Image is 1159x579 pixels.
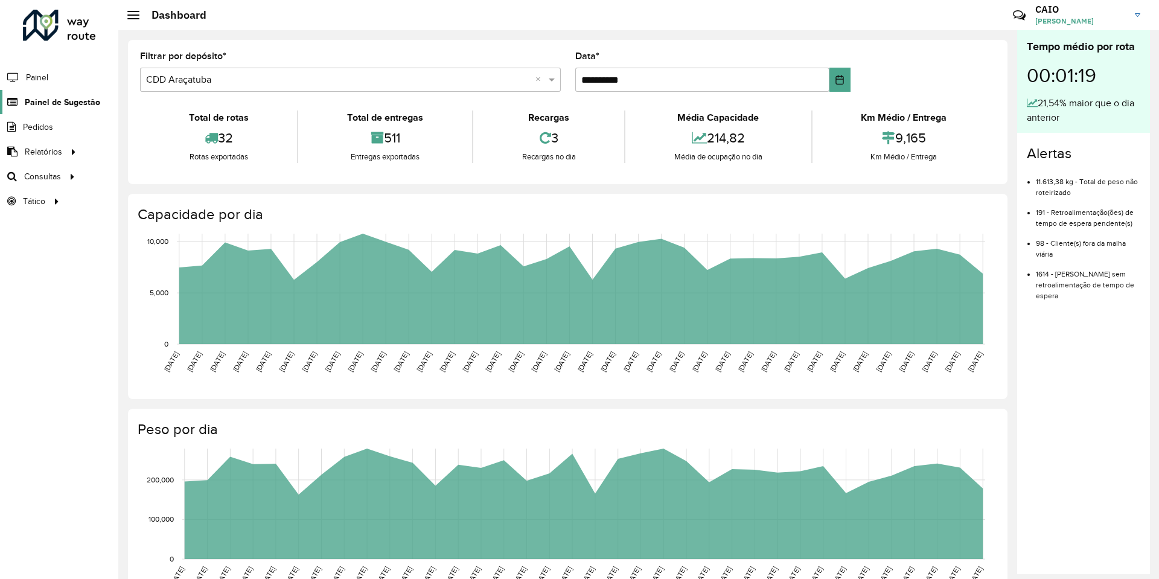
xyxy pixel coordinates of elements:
[816,110,992,125] div: Km Médio / Entrega
[23,121,53,133] span: Pedidos
[1035,4,1126,15] h3: CAIO
[139,8,206,22] h2: Dashboard
[301,151,468,163] div: Entregas exportadas
[392,350,410,373] text: [DATE]
[346,350,364,373] text: [DATE]
[943,350,961,373] text: [DATE]
[147,476,174,484] text: 200,000
[575,49,599,63] label: Data
[438,350,456,373] text: [DATE]
[143,151,294,163] div: Rotas exportadas
[143,125,294,151] div: 32
[25,96,100,109] span: Painel de Sugestão
[208,350,226,373] text: [DATE]
[1036,198,1140,229] li: 191 - Retroalimentação(ões) de tempo de espera pendente(s)
[150,289,168,296] text: 5,000
[535,72,546,87] span: Clear all
[1036,229,1140,260] li: 98 - Cliente(s) fora da malha viária
[147,237,168,245] text: 10,000
[277,350,295,373] text: [DATE]
[816,125,992,151] div: 9,165
[628,151,808,163] div: Média de ocupação no dia
[231,350,249,373] text: [DATE]
[143,110,294,125] div: Total de rotas
[1027,55,1140,96] div: 00:01:19
[576,350,593,373] text: [DATE]
[782,350,800,373] text: [DATE]
[736,350,754,373] text: [DATE]
[1006,2,1032,28] a: Contato Rápido
[301,350,318,373] text: [DATE]
[851,350,869,373] text: [DATE]
[1027,96,1140,125] div: 21,54% maior que o dia anterior
[668,350,685,373] text: [DATE]
[553,350,570,373] text: [DATE]
[829,68,851,92] button: Choose Date
[530,350,548,373] text: [DATE]
[628,125,808,151] div: 214,82
[691,350,708,373] text: [DATE]
[759,350,777,373] text: [DATE]
[476,110,621,125] div: Recargas
[898,350,915,373] text: [DATE]
[476,125,621,151] div: 3
[921,350,938,373] text: [DATE]
[484,350,502,373] text: [DATE]
[140,49,226,63] label: Filtrar por depósito
[628,110,808,125] div: Média Capacidade
[1035,16,1126,27] span: [PERSON_NAME]
[138,206,995,223] h4: Capacidade por dia
[23,195,45,208] span: Tático
[1036,260,1140,301] li: 1614 - [PERSON_NAME] sem retroalimentação de tempo de espera
[254,350,272,373] text: [DATE]
[645,350,662,373] text: [DATE]
[185,350,203,373] text: [DATE]
[1027,39,1140,55] div: Tempo médio por rota
[1036,167,1140,198] li: 11.613,38 kg - Total de peso não roteirizado
[162,350,180,373] text: [DATE]
[966,350,984,373] text: [DATE]
[461,350,479,373] text: [DATE]
[170,555,174,563] text: 0
[301,125,468,151] div: 511
[1027,145,1140,162] h4: Alertas
[26,71,48,84] span: Painel
[24,170,61,183] span: Consultas
[816,151,992,163] div: Km Médio / Entrega
[324,350,341,373] text: [DATE]
[805,350,823,373] text: [DATE]
[507,350,525,373] text: [DATE]
[622,350,639,373] text: [DATE]
[369,350,387,373] text: [DATE]
[148,516,174,523] text: 100,000
[714,350,731,373] text: [DATE]
[875,350,892,373] text: [DATE]
[599,350,616,373] text: [DATE]
[138,421,995,438] h4: Peso por dia
[25,146,62,158] span: Relatórios
[476,151,621,163] div: Recargas no dia
[164,340,168,348] text: 0
[415,350,433,373] text: [DATE]
[301,110,468,125] div: Total de entregas
[828,350,846,373] text: [DATE]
